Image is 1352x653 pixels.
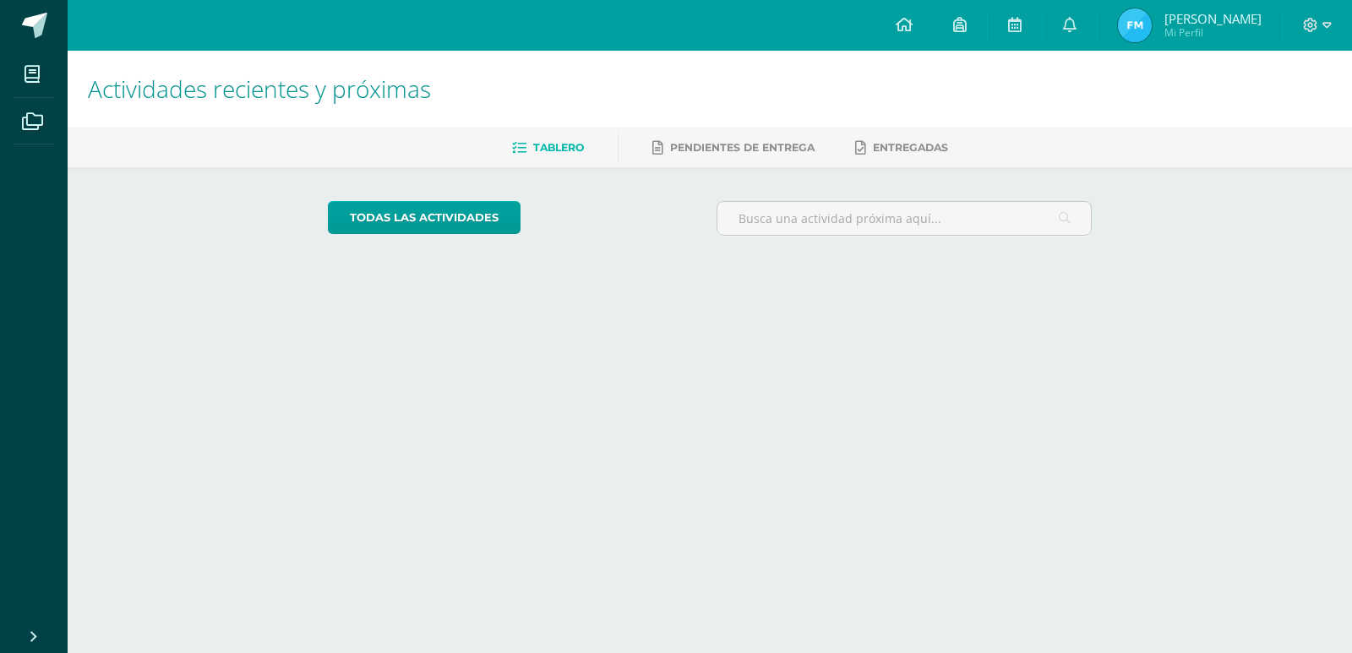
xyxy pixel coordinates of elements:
span: Tablero [533,141,584,154]
a: Tablero [512,134,584,161]
img: b2edd4e4ec8e3cea5cf8038343ed2299.png [1118,8,1152,42]
input: Busca una actividad próxima aquí... [717,202,1092,235]
span: Pendientes de entrega [670,141,815,154]
a: Entregadas [855,134,948,161]
span: Actividades recientes y próximas [88,73,431,105]
span: [PERSON_NAME] [1164,10,1262,27]
a: todas las Actividades [328,201,521,234]
span: Entregadas [873,141,948,154]
a: Pendientes de entrega [652,134,815,161]
span: Mi Perfil [1164,25,1262,40]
